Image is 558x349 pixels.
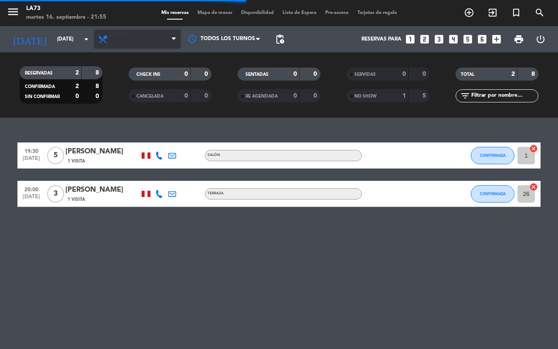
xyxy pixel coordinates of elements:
[20,156,42,166] span: [DATE]
[278,10,321,15] span: Lista de Espera
[464,7,474,18] i: add_circle_outline
[471,185,514,203] button: CONFIRMADA
[313,71,319,77] strong: 0
[354,72,376,77] span: SERVIDAS
[361,36,401,42] span: Reservas para
[25,95,60,99] span: SIN CONFIRMAR
[20,184,42,194] span: 20:00
[75,83,79,89] strong: 2
[136,72,160,77] span: CHECK INS
[471,147,514,164] button: CONFIRMADA
[20,146,42,156] span: 19:30
[204,93,210,99] strong: 0
[531,71,537,77] strong: 8
[529,183,538,191] i: cancel
[7,5,20,18] i: menu
[112,36,128,42] span: Cena
[65,184,139,196] div: [PERSON_NAME]
[20,194,42,204] span: [DATE]
[529,144,538,153] i: cancel
[433,34,445,45] i: looks_3
[275,34,285,44] span: pending_actions
[208,153,220,157] span: Salón
[47,185,64,203] span: 3
[68,196,85,203] span: 1 Visita
[81,34,92,44] i: arrow_drop_down
[514,34,524,44] span: print
[534,7,545,18] i: search
[293,93,297,99] strong: 0
[95,83,101,89] strong: 8
[487,7,498,18] i: exit_to_app
[7,5,20,21] button: menu
[26,4,106,13] div: LA73
[530,26,551,52] div: LOG OUT
[25,85,55,89] span: CONFIRMADA
[476,34,488,45] i: looks_6
[7,30,53,49] i: [DATE]
[422,93,428,99] strong: 5
[491,34,502,45] i: add_box
[245,72,269,77] span: SENTADAS
[480,191,506,196] span: CONFIRMADA
[157,10,193,15] span: Mis reservas
[75,70,79,76] strong: 2
[460,91,470,101] i: filter_list
[470,91,538,101] input: Filtrar por nombre...
[448,34,459,45] i: looks_4
[65,146,139,157] div: [PERSON_NAME]
[193,10,237,15] span: Mapa de mesas
[208,192,224,195] span: Terraza
[95,70,101,76] strong: 8
[204,71,210,77] strong: 0
[511,71,515,77] strong: 2
[422,71,428,77] strong: 0
[293,71,297,77] strong: 0
[136,94,163,98] span: CANCELADA
[25,71,53,75] span: RESERVADAS
[462,34,473,45] i: looks_5
[535,34,546,44] i: power_settings_new
[405,34,416,45] i: looks_one
[353,10,401,15] span: Tarjetas de regalo
[511,7,521,18] i: turned_in_not
[419,34,430,45] i: looks_two
[95,93,101,99] strong: 0
[245,94,278,98] span: RE AGENDADA
[461,72,474,77] span: TOTAL
[47,147,64,164] span: 5
[313,93,319,99] strong: 0
[402,71,406,77] strong: 0
[354,94,377,98] span: NO SHOW
[402,93,406,99] strong: 1
[26,13,106,22] div: martes 16. septiembre - 21:55
[184,71,188,77] strong: 0
[237,10,278,15] span: Disponibilidad
[480,153,506,158] span: CONFIRMADA
[184,93,188,99] strong: 0
[68,158,85,165] span: 1 Visita
[75,93,79,99] strong: 0
[321,10,353,15] span: Pre-acceso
